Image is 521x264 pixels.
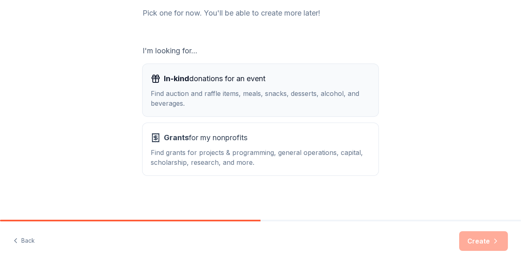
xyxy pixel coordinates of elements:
div: I'm looking for... [143,44,378,57]
span: for my nonprofits [164,131,247,144]
button: Back [13,232,35,250]
button: Grantsfor my nonprofitsFind grants for projects & programming, general operations, capital, schol... [143,123,378,175]
span: Grants [164,133,189,142]
div: Pick one for now. You'll be able to create more later! [143,7,378,20]
div: Find auction and raffle items, meals, snacks, desserts, alcohol, and beverages. [151,89,370,108]
div: Find grants for projects & programming, general operations, capital, scholarship, research, and m... [151,148,370,167]
span: donations for an event [164,72,265,85]
button: In-kinddonations for an eventFind auction and raffle items, meals, snacks, desserts, alcohol, and... [143,64,378,116]
span: In-kind [164,74,189,83]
